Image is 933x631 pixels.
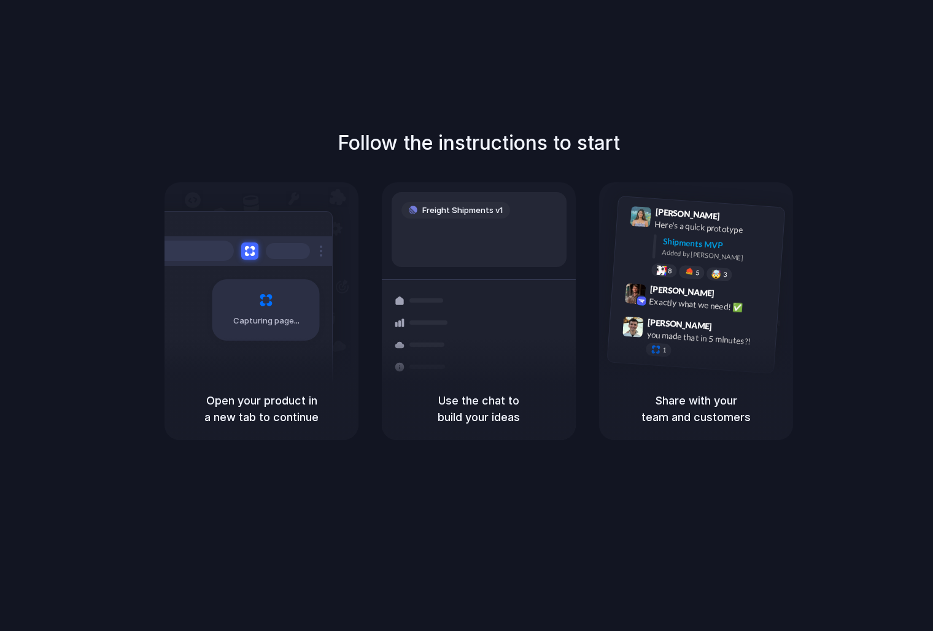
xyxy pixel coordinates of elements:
[649,295,772,315] div: Exactly what we need! ✅
[233,315,301,327] span: Capturing page
[649,282,714,300] span: [PERSON_NAME]
[614,392,778,425] h5: Share with your team and customers
[338,128,620,158] h1: Follow the instructions to start
[179,392,344,425] h5: Open your product in a new tab to continue
[422,204,503,217] span: Freight Shipments v1
[724,211,749,225] span: 9:41 AM
[718,288,743,303] span: 9:42 AM
[716,321,741,336] span: 9:47 AM
[662,234,776,255] div: Shipments MVP
[723,271,727,277] span: 3
[397,392,561,425] h5: Use the chat to build your ideas
[695,269,700,276] span: 5
[662,346,667,353] span: 1
[646,328,769,349] div: you made that in 5 minutes?!
[662,247,775,265] div: Added by [PERSON_NAME]
[655,205,720,223] span: [PERSON_NAME]
[711,269,722,279] div: 🤯
[668,267,672,274] span: 8
[648,315,713,333] span: [PERSON_NAME]
[654,217,777,238] div: Here's a quick prototype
